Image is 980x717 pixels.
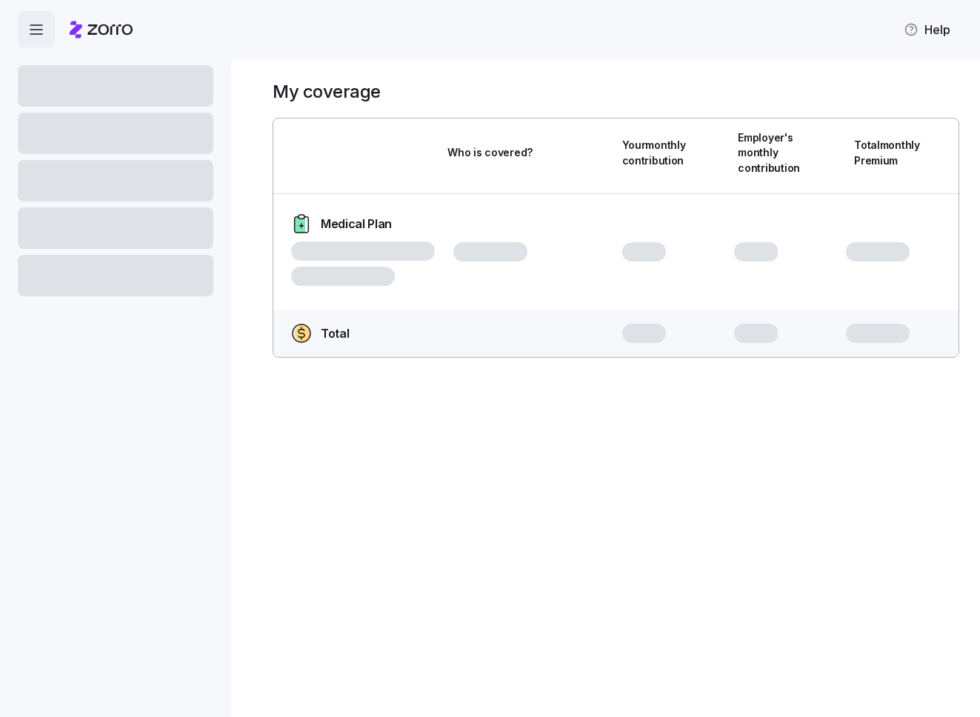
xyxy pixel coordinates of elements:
[321,215,392,233] span: Medical Plan
[622,138,686,168] span: Your monthly contribution
[904,21,950,39] span: Help
[892,15,962,44] button: Help
[321,324,349,343] span: Total
[738,130,800,176] span: Employer's monthly contribution
[273,80,381,103] h1: My coverage
[447,145,533,160] span: Who is covered?
[854,138,920,168] span: Total monthly Premium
